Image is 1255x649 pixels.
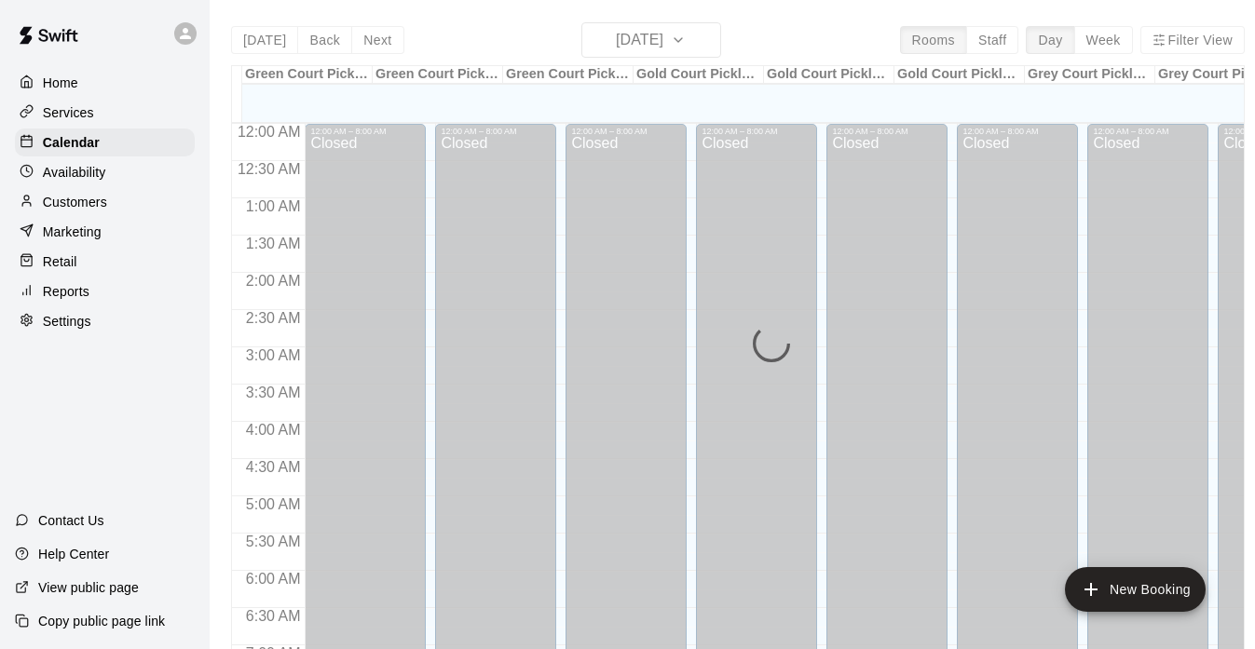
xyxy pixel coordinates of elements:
button: add [1065,567,1206,612]
div: Green Court Pickleball #3 [503,66,634,84]
a: Marketing [15,218,195,246]
p: Calendar [43,133,100,152]
p: Retail [43,252,77,271]
p: Help Center [38,545,109,563]
a: Customers [15,188,195,216]
p: Customers [43,193,107,211]
span: 12:30 AM [233,161,306,177]
span: 3:00 AM [241,347,306,363]
div: 12:00 AM – 8:00 AM [1093,127,1203,136]
p: Copy public page link [38,612,165,630]
span: 2:30 AM [241,310,306,326]
span: 5:00 AM [241,496,306,512]
p: Settings [43,312,91,331]
div: Green Court Pickleball #2 [373,66,503,84]
p: Services [43,103,94,122]
span: 6:00 AM [241,571,306,587]
div: Green Court Pickleball #1 [242,66,373,84]
span: 1:00 AM [241,198,306,214]
div: 12:00 AM – 8:00 AM [310,127,420,136]
p: View public page [38,578,139,597]
a: Services [15,99,195,127]
span: 5:30 AM [241,534,306,549]
span: 4:00 AM [241,422,306,438]
div: Gold Court Pickleball #1 [634,66,764,84]
a: Reports [15,277,195,305]
div: Gold Court Pickleball #3 [894,66,1025,84]
p: Availability [43,163,106,182]
div: 12:00 AM – 8:00 AM [571,127,681,136]
p: Marketing [43,223,102,241]
p: Reports [43,282,89,301]
span: 4:30 AM [241,459,306,475]
a: Retail [15,248,195,276]
div: Grey Court Pickleball #1 [1025,66,1155,84]
div: 12:00 AM – 8:00 AM [702,127,812,136]
a: Availability [15,158,195,186]
span: 12:00 AM [233,124,306,140]
a: Settings [15,307,195,335]
div: 12:00 AM – 8:00 AM [832,127,942,136]
p: Contact Us [38,511,104,530]
a: Calendar [15,128,195,156]
div: 12:00 AM – 8:00 AM [962,127,1072,136]
div: 12:00 AM – 8:00 AM [441,127,551,136]
div: Gold Court Pickleball #2 [764,66,894,84]
span: 6:30 AM [241,608,306,624]
p: Home [43,74,78,92]
span: 2:00 AM [241,273,306,289]
a: Home [15,69,195,97]
span: 1:30 AM [241,236,306,251]
span: 3:30 AM [241,385,306,400]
